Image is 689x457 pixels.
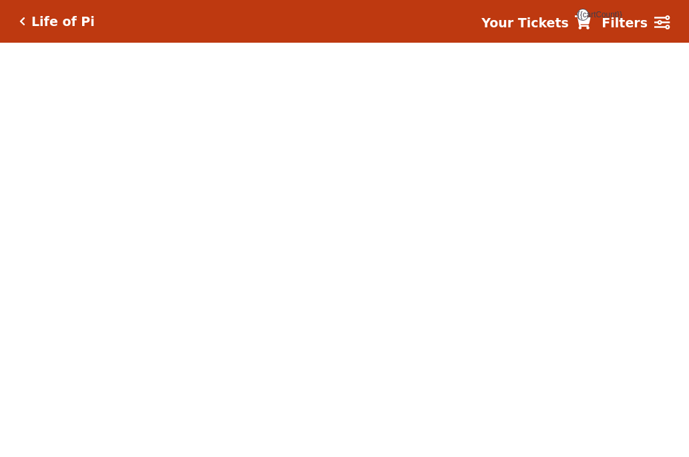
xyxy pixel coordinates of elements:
[577,9,589,21] span: {{cartCount}}
[19,17,25,26] a: Click here to go back to filters
[481,13,591,33] a: Your Tickets {{cartCount}}
[31,14,95,29] h5: Life of Pi
[481,15,569,30] strong: Your Tickets
[602,15,648,30] strong: Filters
[602,13,670,33] a: Filters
